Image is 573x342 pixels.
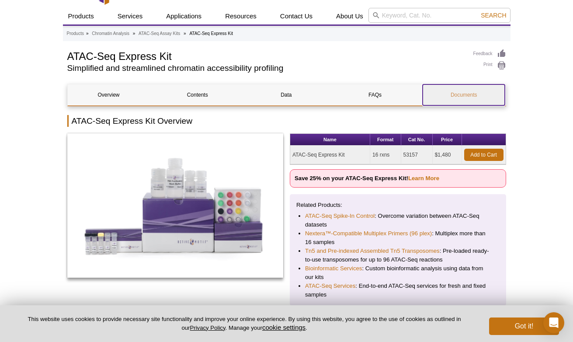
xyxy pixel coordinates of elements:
[331,8,368,24] a: About Us
[305,264,491,282] li: : Custom bioinformatic analysis using data from our kits
[305,229,432,238] a: Nextera™-Compatible Multiplex Primers (96 plex)
[14,315,475,332] p: This website uses cookies to provide necessary site functionality and improve your online experie...
[156,84,239,105] a: Contents
[139,30,180,38] a: ATAC-Seq Assay Kits
[184,31,186,36] li: »
[245,84,327,105] a: Data
[305,229,491,247] li: : Multiplex more than 16 samples
[92,30,129,38] a: Chromatin Analysis
[305,247,440,255] a: Tn5 and Pre-indexed Assembled Tn5 Transposomes
[63,8,99,24] a: Products
[133,31,135,36] li: »
[478,11,509,19] button: Search
[220,8,262,24] a: Resources
[370,146,401,164] td: 16 rxns
[86,31,89,36] li: »
[161,8,207,24] a: Applications
[190,325,225,331] a: Privacy Policy
[481,12,506,19] span: Search
[305,212,375,220] a: ATAC-Seq Spike-In Control
[67,64,465,72] h2: Simplified and streamlined chromatin accessibility profiling
[305,282,355,290] a: ATAC-Seq Services
[423,84,505,105] a: Documents
[433,134,462,146] th: Price
[473,49,506,59] a: Feedback
[370,134,401,146] th: Format
[67,30,84,38] a: Products
[305,282,491,299] li: : End-to-end ATAC-Seq services for fresh and fixed samples
[464,149,504,161] a: Add to Cart
[67,49,465,62] h1: ATAC-Seq Express Kit
[290,146,370,164] td: ATAC-Seq Express Kit
[67,115,506,127] h2: ATAC-Seq Express Kit Overview
[68,84,150,105] a: Overview
[401,134,433,146] th: Cat No.
[334,84,416,105] a: FAQs
[290,134,370,146] th: Name
[295,175,439,181] strong: Save 25% on your ATAC-Seq Express Kit!
[433,146,462,164] td: $1,480
[189,31,233,36] li: ATAC-Seq Express Kit
[368,8,510,23] input: Keyword, Cat. No.
[401,146,433,164] td: 53157
[305,247,491,264] li: : Pre-loaded ready-to-use transposomes for up to 96 ATAC-Seq reactions
[305,264,362,273] a: Bioinformatic Services
[489,318,559,335] button: Got it!
[305,212,491,229] li: : Overcome variation between ATAC-Seq datasets
[262,324,306,331] button: cookie settings
[67,133,284,278] img: ATAC-Seq Express Kit
[473,61,506,70] a: Print
[543,312,564,333] div: Open Intercom Messenger
[296,201,500,209] p: Related Products:
[408,175,439,181] a: Learn More
[112,8,148,24] a: Services
[275,8,318,24] a: Contact Us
